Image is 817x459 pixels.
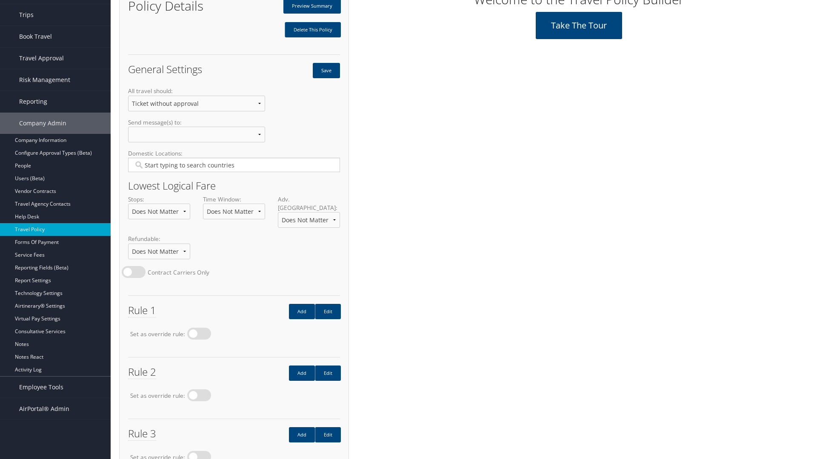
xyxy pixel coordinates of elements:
[19,113,66,134] span: Company Admin
[289,427,315,442] a: Add
[19,91,47,112] span: Reporting
[128,64,228,74] h2: General Settings
[289,365,315,381] a: Add
[130,330,185,338] label: Set as override rule:
[128,235,190,266] label: Refundable:
[128,96,265,111] select: All travel should:
[130,391,185,400] label: Set as override rule:
[315,427,341,442] a: Edit
[315,304,341,319] a: Edit
[19,398,69,419] span: AirPortal® Admin
[128,181,340,191] h2: Lowest Logical Fare
[128,303,156,317] span: Rule 1
[128,426,156,441] span: Rule 3
[128,204,190,219] select: Stops:
[278,212,340,228] select: Adv. [GEOGRAPHIC_DATA]:
[19,26,52,47] span: Book Travel
[19,48,64,69] span: Travel Approval
[203,195,265,226] label: Time Window:
[128,118,265,149] label: Send message(s) to:
[289,304,315,319] a: Add
[285,22,341,37] a: Delete This Policy
[128,244,190,259] select: Refundable:
[536,12,622,39] a: Take the tour
[148,268,209,277] label: Contract Carriers Only
[315,365,341,381] a: Edit
[19,377,63,398] span: Employee Tools
[134,161,334,169] input: Domestic Locations:
[128,195,190,226] label: Stops:
[128,365,156,379] span: Rule 2
[313,63,340,78] button: Save
[128,149,340,179] label: Domestic Locations:
[19,69,70,91] span: Risk Management
[278,195,340,235] label: Adv. [GEOGRAPHIC_DATA]:
[128,87,265,118] label: All travel should:
[19,4,34,25] span: Trips
[203,204,265,219] select: Time Window:
[128,127,265,142] select: Send message(s) to:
